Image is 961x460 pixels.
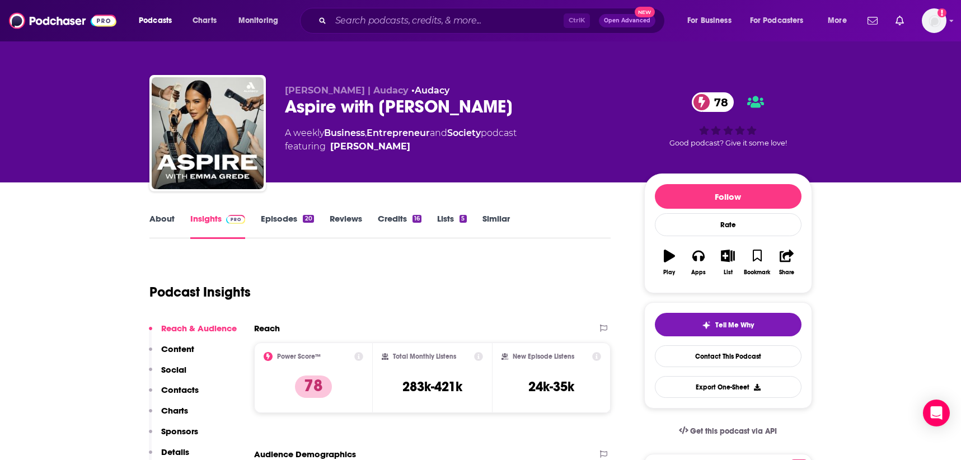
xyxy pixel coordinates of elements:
[378,213,421,239] a: Credits16
[891,11,908,30] a: Show notifications dropdown
[285,126,517,153] div: A weekly podcast
[513,353,574,360] h2: New Episode Listens
[149,213,175,239] a: About
[447,128,481,138] a: Society
[599,14,655,27] button: Open AdvancedNew
[161,364,186,375] p: Social
[923,400,950,426] div: Open Intercom Messenger
[149,344,194,364] button: Content
[226,215,246,224] img: Podchaser Pro
[393,353,456,360] h2: Total Monthly Listens
[330,213,362,239] a: Reviews
[9,10,116,31] img: Podchaser - Follow, Share and Rate Podcasts
[185,12,223,30] a: Charts
[644,85,812,154] div: 78Good podcast? Give it some love!
[238,13,278,29] span: Monitoring
[161,384,199,395] p: Contacts
[604,18,650,24] span: Open Advanced
[744,269,770,276] div: Bookmark
[231,12,293,30] button: open menu
[922,8,946,33] button: Show profile menu
[161,447,189,457] p: Details
[285,140,517,153] span: featuring
[149,284,251,301] h1: Podcast Insights
[669,139,787,147] span: Good podcast? Give it some love!
[750,13,804,29] span: For Podcasters
[528,378,574,395] h3: 24k-35k
[161,323,237,334] p: Reach & Audience
[193,13,217,29] span: Charts
[415,85,449,96] a: Audacy
[331,12,564,30] input: Search podcasts, credits, & more...
[295,375,332,398] p: 78
[863,11,882,30] a: Show notifications dropdown
[635,7,655,17] span: New
[330,140,410,153] div: [PERSON_NAME]
[254,449,356,459] h2: Audience Demographics
[161,405,188,416] p: Charts
[285,85,409,96] span: [PERSON_NAME] | Audacy
[149,323,237,344] button: Reach & Audience
[779,269,794,276] div: Share
[922,8,946,33] img: User Profile
[724,269,733,276] div: List
[772,242,801,283] button: Share
[655,313,801,336] button: tell me why sparkleTell Me Why
[655,213,801,236] div: Rate
[437,213,466,239] a: Lists5
[411,85,449,96] span: •
[828,13,847,29] span: More
[692,92,734,112] a: 78
[149,405,188,426] button: Charts
[277,353,321,360] h2: Power Score™
[743,242,772,283] button: Bookmark
[713,242,742,283] button: List
[131,12,186,30] button: open menu
[365,128,367,138] span: ,
[149,364,186,385] button: Social
[367,128,430,138] a: Entrepreneur
[161,426,198,436] p: Sponsors
[149,384,199,405] button: Contacts
[691,269,706,276] div: Apps
[743,12,820,30] button: open menu
[655,376,801,398] button: Export One-Sheet
[482,213,510,239] a: Similar
[702,321,711,330] img: tell me why sparkle
[703,92,734,112] span: 78
[715,321,754,330] span: Tell Me Why
[820,12,861,30] button: open menu
[655,345,801,367] a: Contact This Podcast
[655,242,684,283] button: Play
[655,184,801,209] button: Follow
[564,13,590,28] span: Ctrl K
[190,213,246,239] a: InsightsPodchaser Pro
[161,344,194,354] p: Content
[937,8,946,17] svg: Add a profile image
[149,426,198,447] button: Sponsors
[139,13,172,29] span: Podcasts
[663,269,675,276] div: Play
[152,77,264,189] img: Aspire with Emma Grede
[254,323,280,334] h2: Reach
[684,242,713,283] button: Apps
[324,128,365,138] a: Business
[261,213,313,239] a: Episodes20
[687,13,732,29] span: For Business
[460,215,466,223] div: 5
[690,426,777,436] span: Get this podcast via API
[412,215,421,223] div: 16
[670,417,786,445] a: Get this podcast via API
[430,128,447,138] span: and
[303,215,313,223] div: 20
[402,378,462,395] h3: 283k-421k
[311,8,676,34] div: Search podcasts, credits, & more...
[922,8,946,33] span: Logged in as kate.duboisARM
[679,12,746,30] button: open menu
